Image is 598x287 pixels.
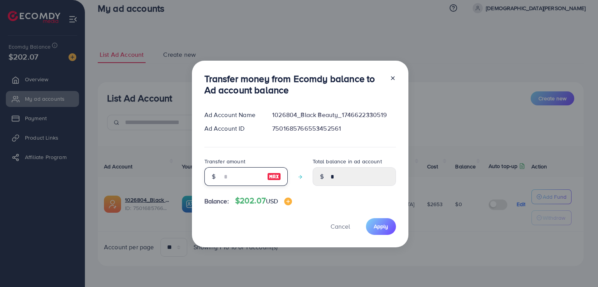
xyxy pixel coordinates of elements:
[331,222,350,231] span: Cancel
[204,157,245,165] label: Transfer amount
[284,198,292,205] img: image
[266,110,402,119] div: 1026804_Black Beauty_1746622330519
[204,73,383,96] h3: Transfer money from Ecomdy balance to Ad account balance
[313,157,382,165] label: Total balance in ad account
[374,222,388,230] span: Apply
[198,124,266,133] div: Ad Account ID
[321,218,360,235] button: Cancel
[235,196,292,206] h4: $202.07
[366,218,396,235] button: Apply
[267,172,281,181] img: image
[565,252,592,281] iframe: Chat
[266,197,278,205] span: USD
[266,124,402,133] div: 7501685766553452561
[198,110,266,119] div: Ad Account Name
[204,197,229,206] span: Balance:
